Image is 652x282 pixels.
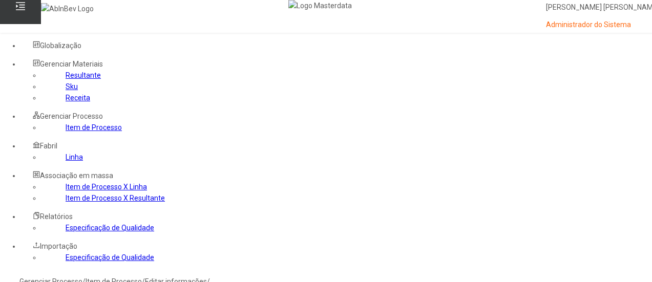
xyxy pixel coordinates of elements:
[66,194,165,202] a: Item de Processo X Resultante
[66,153,83,161] a: Linha
[40,41,81,50] span: Globalização
[66,183,147,191] a: Item de Processo X Linha
[66,82,78,91] a: Sku
[40,112,103,120] span: Gerenciar Processo
[66,94,90,102] a: Receita
[40,60,103,68] span: Gerenciar Materiais
[40,171,113,180] span: Associação em massa
[66,71,101,79] a: Resultante
[40,142,57,150] span: Fabril
[40,212,73,221] span: Relatórios
[40,242,77,250] span: Importação
[66,123,122,132] a: Item de Processo
[66,253,154,262] a: Especificação de Qualidade
[66,224,154,232] a: Especificação de Qualidade
[41,3,94,14] img: AbInBev Logo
